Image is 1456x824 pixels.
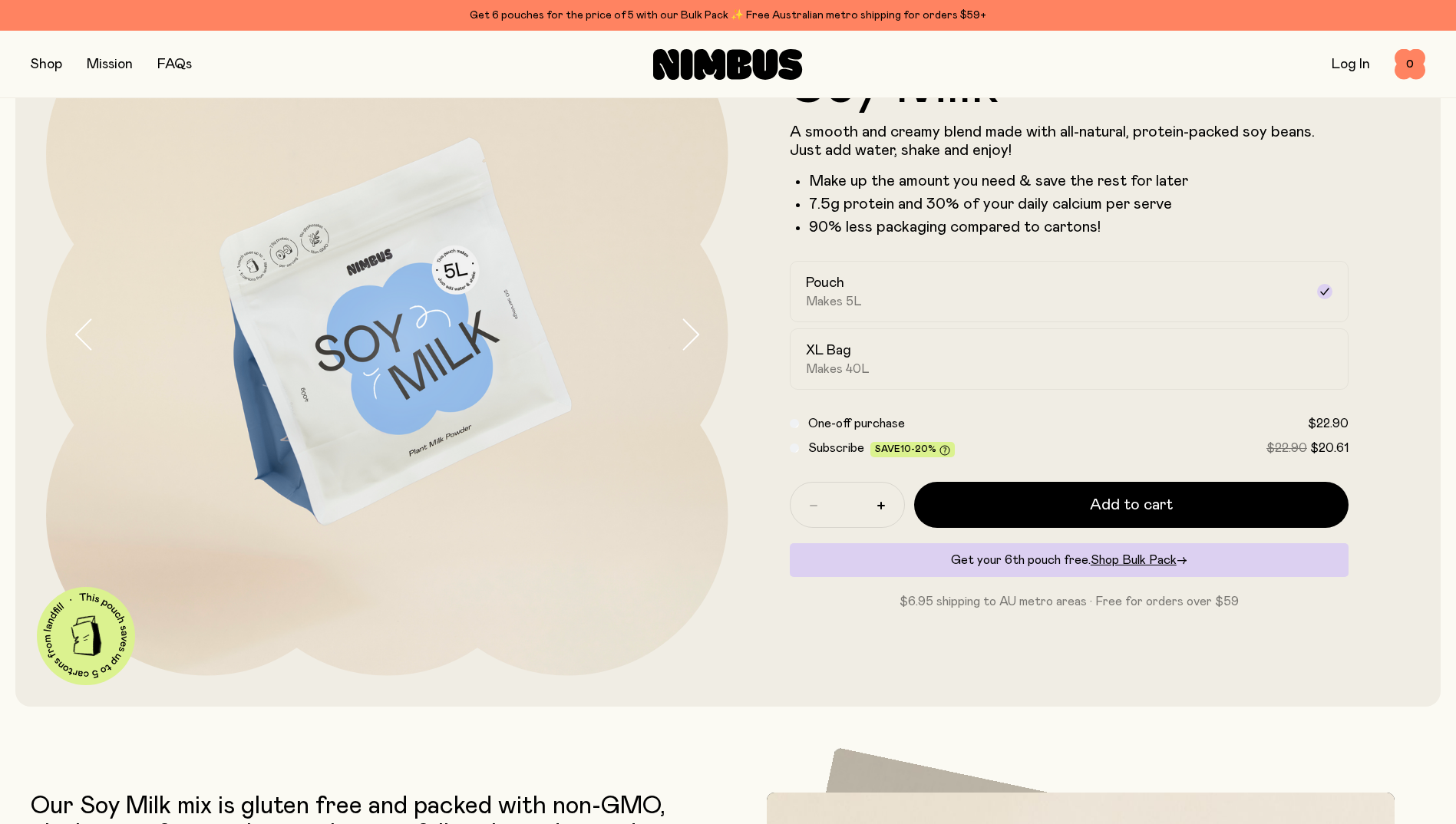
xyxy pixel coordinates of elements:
span: Makes 5L [806,294,862,309]
span: Save [875,444,950,456]
span: Add to cart [1090,494,1173,516]
div: Get 6 pouches for the price of 5 with our Bulk Pack ✨ Free Australian metro shipping for orders $59+ [31,6,1425,25]
span: Makes 40L [806,361,870,377]
p: 90% less packaging compared to cartons! [809,218,1349,236]
button: 0 [1395,49,1425,80]
a: Shop Bulk Pack→ [1091,554,1187,566]
a: Mission [87,58,133,71]
span: $20.61 [1310,442,1349,454]
li: 7.5g protein and 30% of your daily calcium per serve [809,195,1349,213]
span: Shop Bulk Pack [1091,554,1177,566]
h2: XL Bag [806,341,851,360]
button: Add to cart [914,482,1349,528]
p: $6.95 shipping to AU metro areas · Free for orders over $59 [790,592,1349,611]
div: Get your 6th pouch free. [790,543,1349,577]
span: $22.90 [1266,442,1307,454]
span: One-off purchase [808,417,905,430]
h2: Pouch [806,274,844,292]
span: Subscribe [808,442,864,454]
li: Make up the amount you need & save the rest for later [809,172,1349,190]
a: Log In [1332,58,1370,71]
span: 10-20% [900,444,936,453]
p: A smooth and creamy blend made with all-natural, protein-packed soy beans. Just add water, shake ... [790,123,1349,160]
a: FAQs [157,58,192,71]
span: $22.90 [1308,417,1349,430]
